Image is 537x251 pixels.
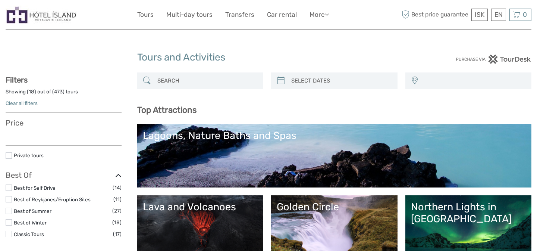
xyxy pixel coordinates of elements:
[491,9,506,21] div: EN
[112,218,122,227] span: (18)
[29,88,34,95] label: 18
[225,9,254,20] a: Transfers
[14,185,56,191] a: Best for Self Drive
[14,208,51,214] a: Best of Summer
[6,100,38,106] a: Clear all filters
[143,130,526,182] a: Lagoons, Nature Baths and Spas
[113,230,122,238] span: (17)
[14,196,91,202] a: Best of Reykjanes/Eruption Sites
[14,152,44,158] a: Private tours
[6,75,28,84] strong: Filters
[400,9,470,21] span: Best price guarantee
[6,88,122,100] div: Showing ( ) out of ( ) tours
[267,9,297,20] a: Car rental
[112,207,122,215] span: (27)
[522,11,528,18] span: 0
[154,74,260,87] input: SEARCH
[277,201,392,213] div: Golden Circle
[456,55,531,64] img: PurchaseViaTourDesk.png
[475,11,484,18] span: ISK
[137,105,197,115] b: Top Attractions
[288,74,394,87] input: SELECT DATES
[6,171,122,180] h3: Best Of
[14,231,44,237] a: Classic Tours
[6,6,77,24] img: Hótel Ísland
[54,88,63,95] label: 473
[137,9,154,20] a: Tours
[166,9,213,20] a: Multi-day tours
[310,9,329,20] a: More
[137,52,400,63] h1: Tours and Activities
[14,220,47,226] a: Best of Winter
[411,201,526,225] div: Northern Lights in [GEOGRAPHIC_DATA]
[143,201,258,213] div: Lava and Volcanoes
[113,195,122,204] span: (11)
[6,118,122,127] h3: Price
[113,183,122,192] span: (14)
[143,130,526,142] div: Lagoons, Nature Baths and Spas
